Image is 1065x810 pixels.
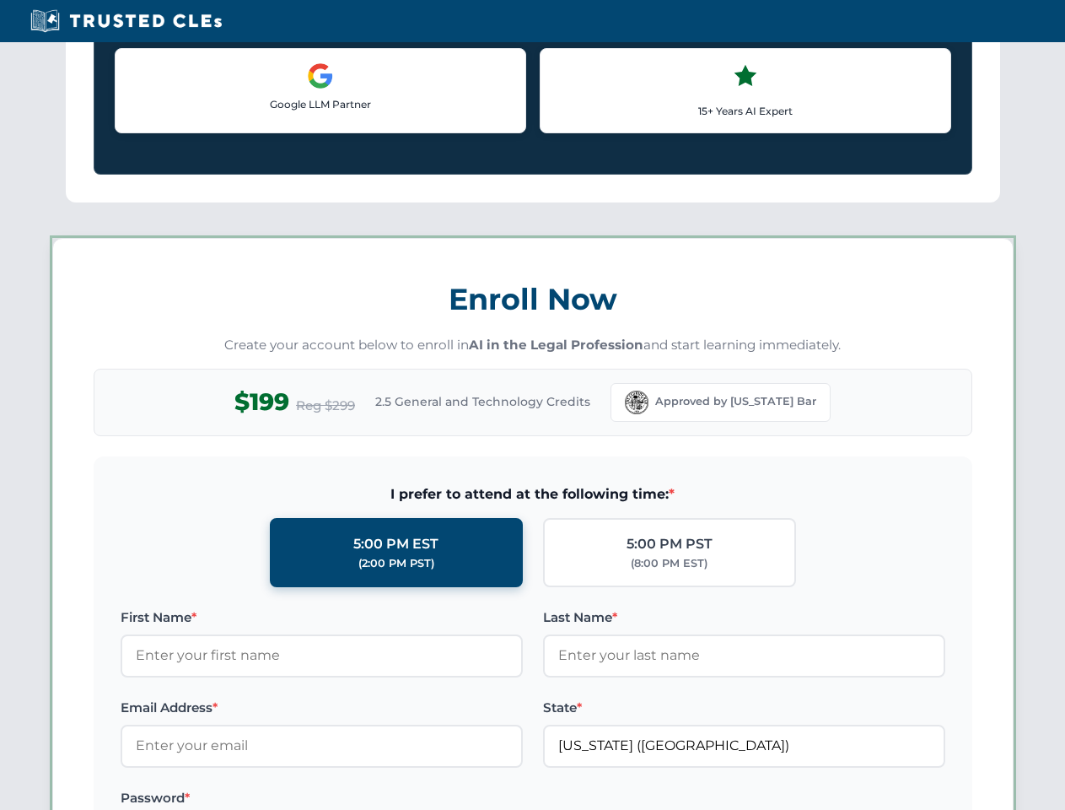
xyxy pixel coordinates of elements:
div: (8:00 PM EST) [631,555,707,572]
strong: AI in the Legal Profession [469,337,643,353]
h3: Enroll Now [94,273,972,326]
input: Enter your email [121,725,523,767]
div: 5:00 PM EST [353,533,438,555]
p: Create your account below to enroll in and start learning immediately. [94,336,972,355]
label: Email Address [121,698,523,718]
label: Password [121,788,523,808]
span: Approved by [US_STATE] Bar [655,393,816,410]
div: 5:00 PM PST [627,533,713,555]
p: Google LLM Partner [129,96,512,112]
input: Enter your last name [543,634,945,677]
div: (2:00 PM PST) [358,555,434,572]
img: Google [307,62,334,89]
span: Reg $299 [296,396,355,416]
span: I prefer to attend at the following time: [121,483,945,505]
label: State [543,698,945,718]
label: First Name [121,607,523,628]
label: Last Name [543,607,945,628]
img: Florida Bar [625,391,648,414]
input: Enter your first name [121,634,523,677]
span: $199 [234,383,289,421]
img: Trusted CLEs [25,8,227,34]
span: 2.5 General and Technology Credits [375,392,590,411]
input: Florida (FL) [543,725,945,767]
p: 15+ Years AI Expert [554,103,937,119]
